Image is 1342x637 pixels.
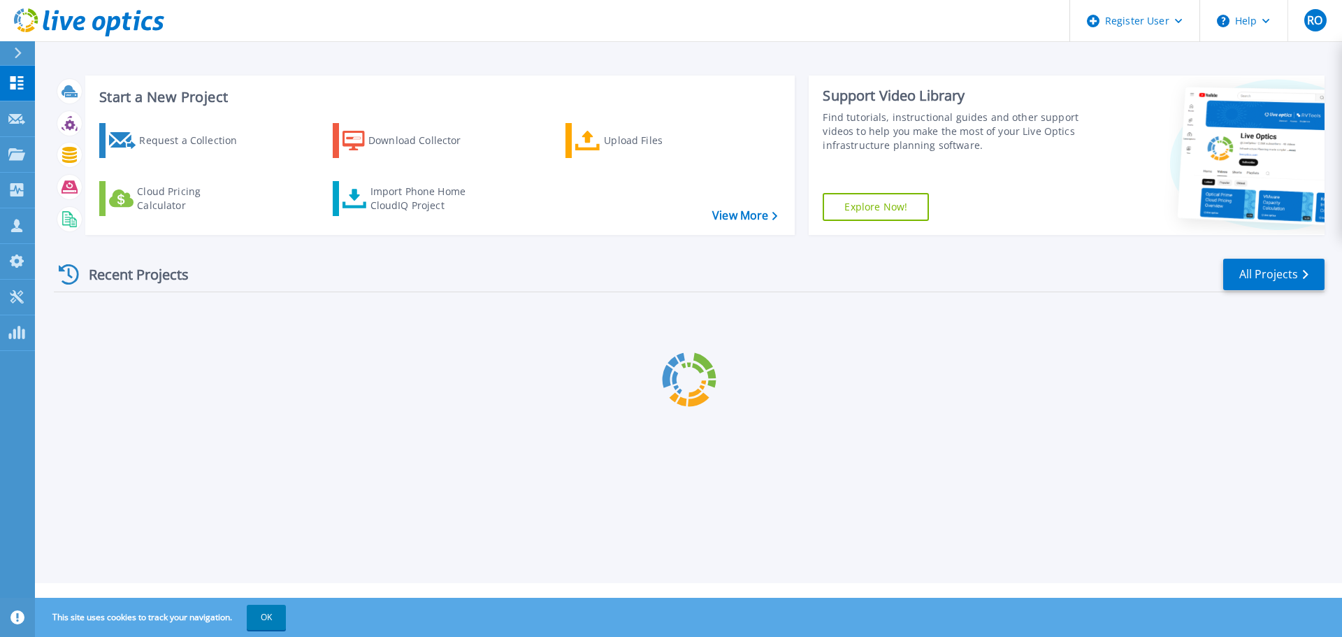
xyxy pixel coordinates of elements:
[823,87,1085,105] div: Support Video Library
[54,257,208,292] div: Recent Projects
[38,605,286,630] span: This site uses cookies to track your navigation.
[565,123,721,158] a: Upload Files
[247,605,286,630] button: OK
[333,123,489,158] a: Download Collector
[1307,15,1322,26] span: RO
[99,90,777,105] h3: Start a New Project
[370,185,479,213] div: Import Phone Home CloudIQ Project
[99,181,255,216] a: Cloud Pricing Calculator
[368,127,480,155] div: Download Collector
[604,127,716,155] div: Upload Files
[712,209,777,222] a: View More
[139,127,251,155] div: Request a Collection
[1223,259,1325,290] a: All Projects
[823,110,1085,152] div: Find tutorials, instructional guides and other support videos to help you make the most of your L...
[99,123,255,158] a: Request a Collection
[823,193,929,221] a: Explore Now!
[137,185,249,213] div: Cloud Pricing Calculator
